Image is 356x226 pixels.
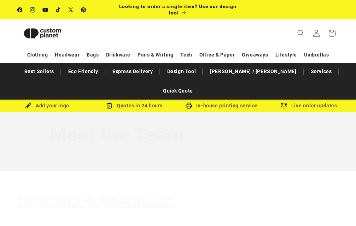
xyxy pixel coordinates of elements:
[109,65,157,78] a: Express Delivery
[65,65,102,78] a: Eco Friendly
[91,101,178,110] div: Quotes in 24 hours
[50,122,307,147] h1: Meet the Team
[307,65,335,78] a: Services
[164,65,200,78] a: Design Tool
[55,49,80,61] a: Headwear
[275,49,297,61] a: Lifestyle
[106,49,130,61] a: Drinkware
[27,49,48,61] a: Clothing
[206,65,300,78] a: [PERSON_NAME] / [PERSON_NAME]
[119,4,237,16] span: Looking to order a single item? Use our design tool
[199,49,235,61] a: Office & Paper
[106,102,112,109] img: Order Updates Icon
[242,49,268,61] a: Giveaways
[180,49,192,61] a: Tech
[293,25,309,41] summary: Search
[21,65,58,78] a: Best Sellers
[281,102,287,109] img: Order updates
[159,85,197,97] a: Quick Quote
[25,102,31,109] img: Brush Icon
[18,22,67,44] img: Custom Planet
[178,101,265,110] div: In-house printing service
[4,101,91,110] div: Add your logo
[18,191,175,209] span: Directors & Operations
[186,102,192,109] img: In-house printing
[87,49,99,61] a: Bags
[304,49,329,61] a: Umbrellas
[138,49,173,61] a: Pens & Writing
[15,19,91,47] a: Custom Planet
[265,101,352,110] div: Live order updates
